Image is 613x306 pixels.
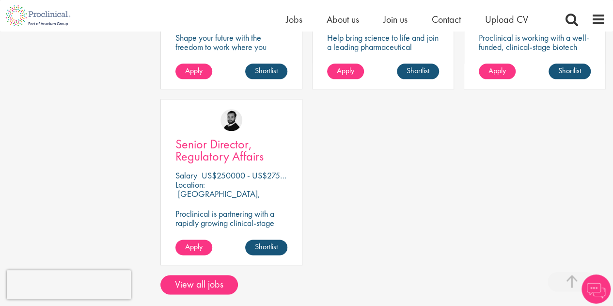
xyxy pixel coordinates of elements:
p: Help bring science to life and join a leading pharmaceutical company to play a key role in delive... [327,33,439,79]
p: Proclinical is partnering with a rapidly growing clinical-stage company advancing a high-potentia... [175,209,287,255]
span: Location: [175,179,205,190]
a: Apply [175,240,212,255]
span: Salary [175,170,197,181]
span: Senior Director, Regulatory Affairs [175,136,264,164]
span: Apply [488,65,506,76]
span: Apply [185,242,203,252]
a: Contact [432,13,461,26]
a: View all jobs [160,275,238,294]
iframe: reCAPTCHA [7,270,131,299]
a: Apply [479,64,516,79]
a: Senior Director, Regulatory Affairs [175,138,287,162]
a: Shortlist [397,64,439,79]
span: Apply [185,65,203,76]
p: Shape your future with the freedom to work where you thrive! Join our client in this fully remote... [175,33,287,70]
a: Apply [327,64,364,79]
a: Upload CV [485,13,528,26]
a: Jobs [286,13,302,26]
span: Apply [337,65,354,76]
a: Shortlist [245,240,287,255]
a: Shortlist [245,64,287,79]
a: Join us [383,13,408,26]
a: Shortlist [549,64,591,79]
a: About us [327,13,359,26]
p: Proclinical is working with a well-funded, clinical-stage biotech developing transformative thera... [479,33,591,79]
p: US$250000 - US$275000 per annum [202,170,331,181]
img: Nick Walker [220,109,242,131]
a: Apply [175,64,212,79]
p: [GEOGRAPHIC_DATA], [GEOGRAPHIC_DATA] [175,188,260,209]
img: Chatbot [582,274,611,304]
